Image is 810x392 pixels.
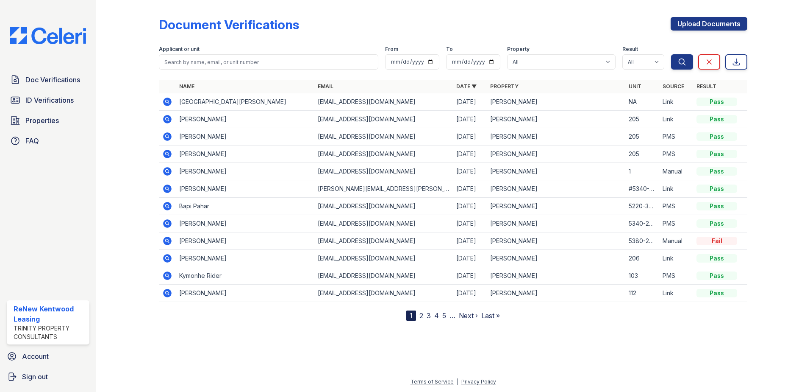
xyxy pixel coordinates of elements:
[696,272,737,280] div: Pass
[696,202,737,210] div: Pass
[314,250,453,267] td: [EMAIL_ADDRESS][DOMAIN_NAME]
[696,115,737,123] div: Pass
[427,311,431,320] a: 3
[696,289,737,297] div: Pass
[457,378,458,385] div: |
[406,311,416,321] div: 1
[659,215,693,232] td: PMS
[625,163,659,180] td: 1
[179,83,194,90] a: Name
[659,146,693,163] td: PMS
[696,237,737,245] div: Fail
[314,93,453,111] td: [EMAIL_ADDRESS][DOMAIN_NAME]
[625,215,659,232] td: 5340-205
[487,198,625,215] td: [PERSON_NAME]
[453,215,487,232] td: [DATE]
[176,93,314,111] td: [GEOGRAPHIC_DATA][PERSON_NAME]
[487,250,625,267] td: [PERSON_NAME]
[314,215,453,232] td: [EMAIL_ADDRESS][DOMAIN_NAME]
[487,232,625,250] td: [PERSON_NAME]
[696,185,737,193] div: Pass
[314,128,453,146] td: [EMAIL_ADDRESS][DOMAIN_NAME]
[453,232,487,250] td: [DATE]
[176,232,314,250] td: [PERSON_NAME]
[22,351,49,361] span: Account
[659,93,693,111] td: Link
[453,128,487,146] td: [DATE]
[176,111,314,128] td: [PERSON_NAME]
[625,250,659,267] td: 206
[487,163,625,180] td: [PERSON_NAME]
[671,17,747,31] a: Upload Documents
[696,219,737,228] div: Pass
[7,132,89,149] a: FAQ
[696,132,737,141] div: Pass
[461,378,496,385] a: Privacy Policy
[314,232,453,250] td: [EMAIL_ADDRESS][DOMAIN_NAME]
[625,267,659,285] td: 103
[159,46,200,53] label: Applicant or unit
[7,71,89,88] a: Doc Verifications
[453,198,487,215] td: [DATE]
[507,46,530,53] label: Property
[659,111,693,128] td: Link
[487,128,625,146] td: [PERSON_NAME]
[176,128,314,146] td: [PERSON_NAME]
[314,285,453,302] td: [EMAIL_ADDRESS][DOMAIN_NAME]
[419,311,423,320] a: 2
[622,46,638,53] label: Result
[385,46,398,53] label: From
[625,232,659,250] td: 5380-209
[453,180,487,198] td: [DATE]
[625,180,659,198] td: #5340-205
[14,324,86,341] div: Trinity Property Consultants
[625,128,659,146] td: 205
[487,93,625,111] td: [PERSON_NAME]
[159,17,299,32] div: Document Verifications
[446,46,453,53] label: To
[3,348,93,365] a: Account
[487,146,625,163] td: [PERSON_NAME]
[453,146,487,163] td: [DATE]
[659,198,693,215] td: PMS
[481,311,500,320] a: Last »
[625,93,659,111] td: NA
[659,250,693,267] td: Link
[449,311,455,321] span: …
[696,150,737,158] div: Pass
[176,163,314,180] td: [PERSON_NAME]
[176,285,314,302] td: [PERSON_NAME]
[487,267,625,285] td: [PERSON_NAME]
[176,267,314,285] td: Kymonhe Rider
[318,83,333,90] a: Email
[442,311,446,320] a: 5
[25,95,74,105] span: ID Verifications
[453,250,487,267] td: [DATE]
[487,285,625,302] td: [PERSON_NAME]
[659,267,693,285] td: PMS
[314,163,453,180] td: [EMAIL_ADDRESS][DOMAIN_NAME]
[490,83,519,90] a: Property
[487,111,625,128] td: [PERSON_NAME]
[314,146,453,163] td: [EMAIL_ADDRESS][DOMAIN_NAME]
[487,180,625,198] td: [PERSON_NAME]
[663,83,684,90] a: Source
[176,215,314,232] td: [PERSON_NAME]
[625,111,659,128] td: 205
[176,146,314,163] td: [PERSON_NAME]
[25,115,59,126] span: Properties
[22,372,48,382] span: Sign out
[625,285,659,302] td: 112
[7,92,89,109] a: ID Verifications
[314,267,453,285] td: [EMAIL_ADDRESS][DOMAIN_NAME]
[176,198,314,215] td: Bapi Pahar
[453,267,487,285] td: [DATE]
[696,98,737,106] div: Pass
[314,111,453,128] td: [EMAIL_ADDRESS][DOMAIN_NAME]
[487,215,625,232] td: [PERSON_NAME]
[453,285,487,302] td: [DATE]
[453,163,487,180] td: [DATE]
[314,198,453,215] td: [EMAIL_ADDRESS][DOMAIN_NAME]
[3,368,93,385] button: Sign out
[659,163,693,180] td: Manual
